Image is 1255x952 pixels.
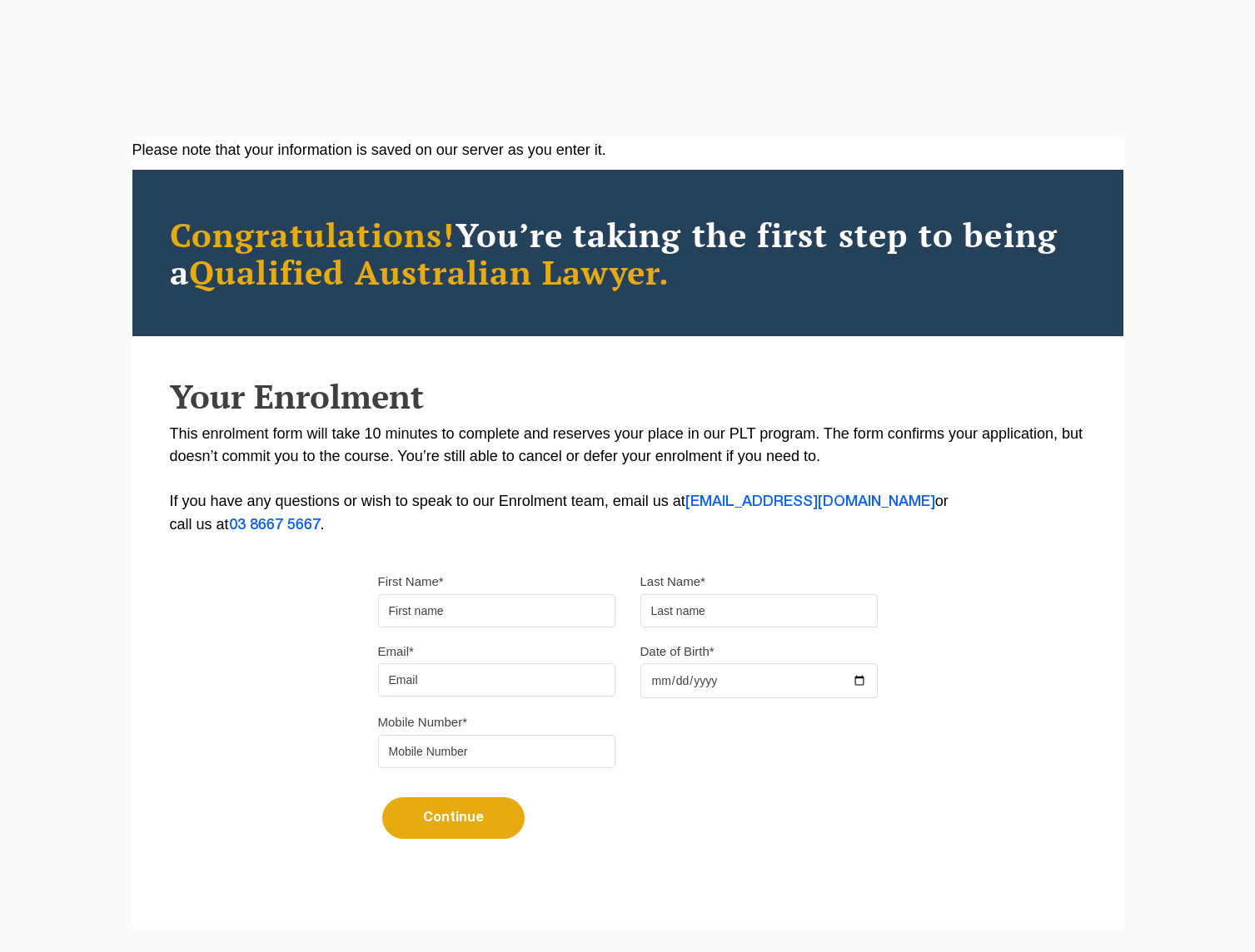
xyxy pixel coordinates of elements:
[132,139,1123,161] div: Please note that your information is saved on our server as you enter it.
[378,663,615,697] input: Email
[170,212,456,256] span: Congratulations!
[378,714,468,731] label: Mobile Number*
[640,594,878,627] input: Last name
[378,573,444,590] label: First Name*
[378,594,615,627] input: First name
[170,378,1086,414] h2: Your Enrolment
[170,216,1086,290] h2: You’re taking the first step to being a
[378,643,414,660] label: Email*
[378,735,615,768] input: Mobile Number
[382,797,525,839] button: Continue
[640,573,705,590] label: Last Name*
[229,518,321,532] a: 03 8667 5667
[685,495,935,508] a: [EMAIL_ADDRESS][DOMAIN_NAME]
[640,643,715,660] label: Date of Birth*
[189,250,670,294] span: Qualified Australian Lawyer.
[170,423,1086,537] p: This enrolment form will take 10 minutes to complete and reserves your place in our PLT program. ...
